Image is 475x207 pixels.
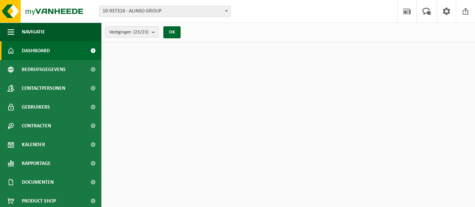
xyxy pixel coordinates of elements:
[105,26,159,38] button: Vestigingen(23/23)
[100,6,230,17] span: 10-937318 - ALINSO GROUP
[163,26,181,38] button: OK
[99,6,231,17] span: 10-937318 - ALINSO GROUP
[22,98,50,116] span: Gebruikers
[133,30,149,35] count: (23/23)
[22,135,45,154] span: Kalender
[22,23,45,41] span: Navigatie
[22,60,66,79] span: Bedrijfsgegevens
[109,27,149,38] span: Vestigingen
[22,173,54,192] span: Documenten
[22,116,51,135] span: Contracten
[22,154,51,173] span: Rapportage
[22,41,50,60] span: Dashboard
[22,79,65,98] span: Contactpersonen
